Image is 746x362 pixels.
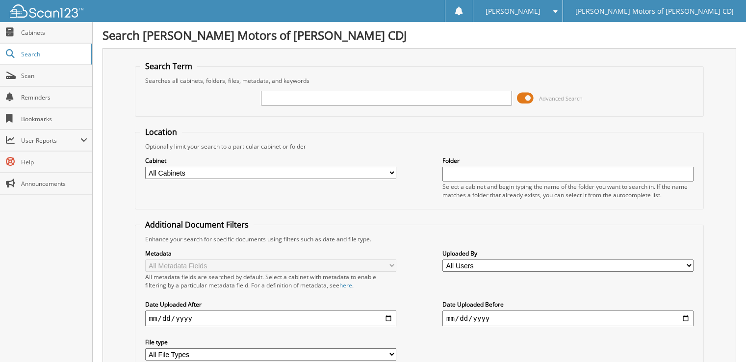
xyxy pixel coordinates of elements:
[140,142,699,151] div: Optionally limit your search to a particular cabinet or folder
[442,300,694,309] label: Date Uploaded Before
[145,310,396,326] input: start
[21,158,87,166] span: Help
[140,77,699,85] div: Searches all cabinets, folders, files, metadata, and keywords
[21,180,87,188] span: Announcements
[21,50,86,58] span: Search
[21,28,87,37] span: Cabinets
[145,300,396,309] label: Date Uploaded After
[140,219,254,230] legend: Additional Document Filters
[539,95,583,102] span: Advanced Search
[486,8,540,14] span: [PERSON_NAME]
[140,61,197,72] legend: Search Term
[339,281,352,289] a: here
[145,338,396,346] label: File type
[442,249,694,258] label: Uploaded By
[575,8,734,14] span: [PERSON_NAME] Motors of [PERSON_NAME] CDJ
[442,182,694,199] div: Select a cabinet and begin typing the name of the folder you want to search in. If the name match...
[103,27,736,43] h1: Search [PERSON_NAME] Motors of [PERSON_NAME] CDJ
[10,4,83,18] img: scan123-logo-white.svg
[442,156,694,165] label: Folder
[145,156,396,165] label: Cabinet
[140,127,182,137] legend: Location
[21,136,80,145] span: User Reports
[21,115,87,123] span: Bookmarks
[145,249,396,258] label: Metadata
[140,235,699,243] div: Enhance your search for specific documents using filters such as date and file type.
[21,72,87,80] span: Scan
[21,93,87,102] span: Reminders
[145,273,396,289] div: All metadata fields are searched by default. Select a cabinet with metadata to enable filtering b...
[442,310,694,326] input: end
